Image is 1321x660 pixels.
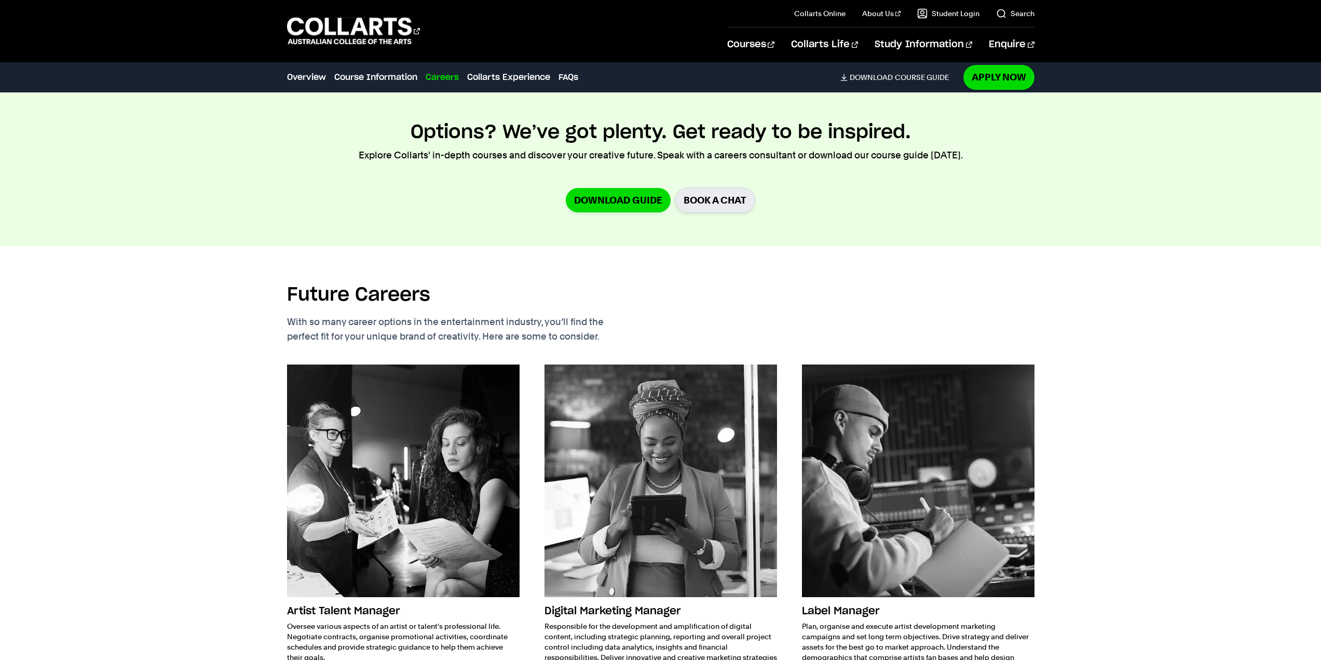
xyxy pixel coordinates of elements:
h3: Label Manager [802,601,1034,621]
a: About Us [862,8,901,19]
h3: Artist Talent Manager [287,601,520,621]
a: FAQs [559,71,578,84]
h2: Options? We’ve got plenty. Get ready to be inspired. [411,121,911,144]
a: Search [996,8,1034,19]
span: Download [850,73,893,82]
p: Explore Collarts' in-depth courses and discover your creative future. Speak with a careers consul... [359,148,963,163]
a: Apply Now [963,65,1034,89]
a: Enquire [989,28,1034,62]
a: Student Login [917,8,979,19]
a: Study Information [875,28,972,62]
p: With so many career options in the entertainment industry, you’ll find the perfect fit for your u... [287,315,666,344]
a: Courses [727,28,774,62]
h2: Future Careers [287,284,430,306]
a: Collarts Experience [467,71,550,84]
a: Course Information [334,71,417,84]
h3: Digital Marketing Manager [544,601,777,621]
a: Collarts Life [791,28,858,62]
a: BOOK A CHAT [675,187,755,213]
a: Collarts Online [794,8,846,19]
a: Overview [287,71,326,84]
a: DownloadCourse Guide [840,73,957,82]
a: Download Guide [566,188,671,212]
a: Careers [426,71,459,84]
div: Go to homepage [287,16,420,46]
